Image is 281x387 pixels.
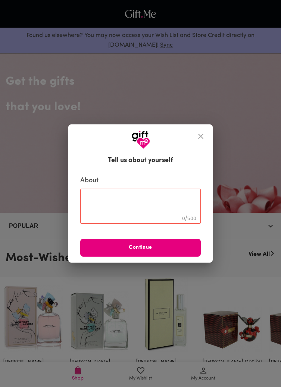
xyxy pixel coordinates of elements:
button: Continue [80,239,201,257]
label: About [80,176,201,185]
span: Continue [80,244,201,252]
button: close [192,127,210,145]
h6: Tell us about yourself [108,156,173,166]
span: 0 / 500 [182,215,196,222]
img: GiftMe Logo [131,130,150,149]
